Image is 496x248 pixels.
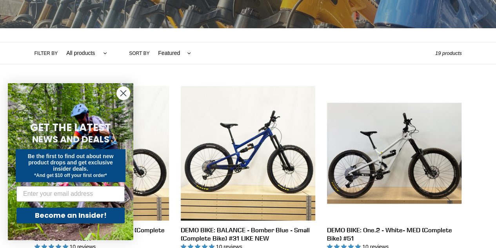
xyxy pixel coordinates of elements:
input: Enter your email address [16,186,125,202]
span: *And get $10 off your first order* [34,173,107,178]
label: Sort by [129,50,149,57]
span: Be the first to find out about new product drops and get exclusive insider deals. [28,153,114,172]
span: 19 products [435,50,462,56]
button: Close dialog [116,86,130,100]
span: NEWS AND DEALS [32,133,109,146]
button: Become an Insider! [16,208,125,223]
span: GET THE LATEST [30,120,111,135]
label: Filter by [35,50,58,57]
